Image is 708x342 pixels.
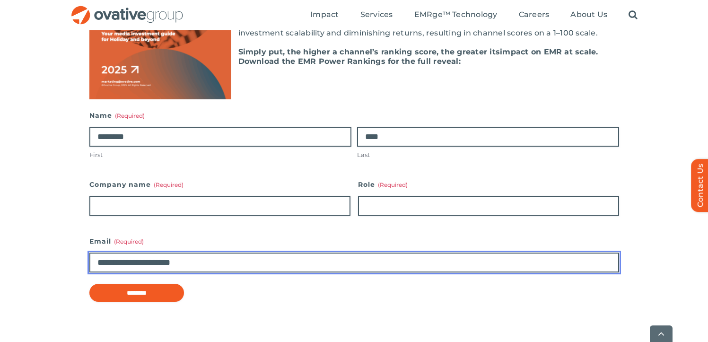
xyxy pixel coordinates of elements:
b: Simply put, the higher a channel’s ranking score, the greater its [238,47,500,56]
label: Email [89,235,619,248]
label: Last [357,150,619,159]
span: (Required) [154,181,184,188]
span: (Required) [115,112,145,119]
a: OG_Full_horizontal_RGB [70,5,184,14]
a: Search [629,10,638,20]
span: (Required) [114,238,144,245]
span: (Required) [378,181,408,188]
span: About Us [570,10,607,19]
legend: Name [89,109,145,122]
a: EMRge™ Technology [414,10,498,20]
a: Impact [310,10,339,20]
span: EMRge™ Technology [414,10,498,19]
a: Careers [519,10,550,20]
span: Careers [519,10,550,19]
a: About Us [570,10,607,20]
label: Company name [89,178,350,191]
label: First [89,150,351,159]
span: Services [360,10,393,19]
label: Role [358,178,619,191]
b: impact on EMR at scale. Download the EMR Power Rankings for the full reveal: [238,47,598,66]
span: Impact [310,10,339,19]
a: Services [360,10,393,20]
